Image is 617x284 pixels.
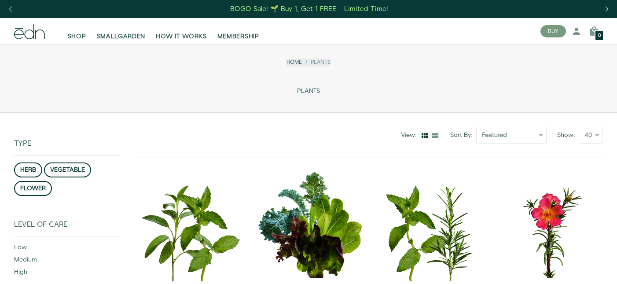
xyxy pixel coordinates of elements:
a: HOW IT WORKS [151,22,212,41]
div: medium [14,255,120,268]
span: SHOP [68,32,86,41]
a: BOGO Sale! 🌱 Buy 1, Get 1 FREE – Limited Time! [230,2,389,16]
img: Tea Mix SeedPods [137,172,243,281]
button: herb [14,162,42,177]
a: SHOP [62,22,92,41]
div: View: [401,131,420,140]
button: vegetable [44,162,91,177]
button: BUY [540,25,566,37]
span: MEMBERSHIP [217,32,259,41]
div: BOGO Sale! 🌱 Buy 1, Get 1 FREE – Limited Time! [230,4,388,14]
li: Plants [302,59,331,66]
div: Level of Care [14,221,120,236]
a: MEMBERSHIP [212,22,264,41]
span: HOW IT WORKS [156,32,206,41]
img: Cocktail Mix SeedPods [377,172,483,281]
a: Home [286,59,302,66]
div: low [14,243,120,255]
img: Moss Rose SeedPods [497,172,603,278]
a: SMALLGARDEN [92,22,151,41]
span: SMALLGARDEN [97,32,146,41]
span: 0 [598,33,601,38]
button: flower [14,181,52,196]
img: Salad Mix SeedPods [257,172,364,278]
div: high [14,268,120,280]
div: Type [14,113,120,155]
label: Show: [557,131,579,140]
label: Sort By: [450,131,476,140]
nav: breadcrumbs [286,59,331,66]
span: PLANTS [297,88,320,95]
